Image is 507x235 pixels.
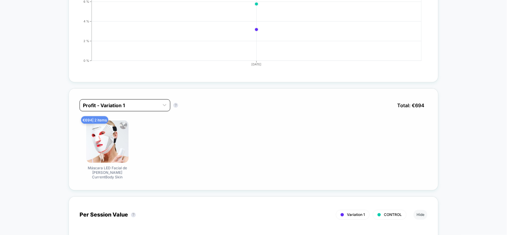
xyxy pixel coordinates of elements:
[384,213,402,217] span: CONTROL
[414,210,427,220] button: Hide
[83,19,89,23] tspan: 4 %
[81,116,108,124] span: € 694 | 2 items
[85,166,130,180] span: Máscara LED Facial de [PERSON_NAME] CurrentBody Skin
[252,62,262,66] tspan: [DATE]
[83,59,89,62] tspan: 0 %
[131,213,136,217] button: ?
[394,99,427,111] span: Total: € 694
[83,39,89,43] tspan: 2 %
[86,121,129,163] img: Máscara LED Facial de Luz Roja CurrentBody Skin
[347,213,365,217] span: Variation 1
[173,103,178,108] button: ?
